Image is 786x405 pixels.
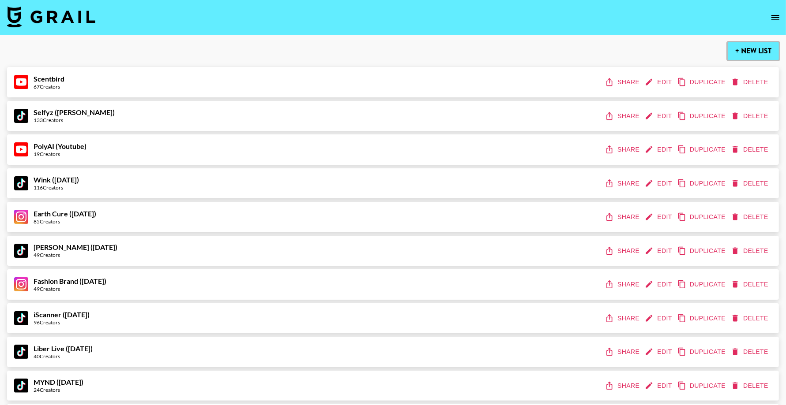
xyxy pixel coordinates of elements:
[729,209,772,225] button: delete
[676,74,729,90] button: duplicate
[729,108,772,124] button: delete
[643,141,676,158] button: edit
[676,108,729,124] button: duplicate
[603,74,643,90] button: share
[676,243,729,259] button: duplicate
[676,378,729,394] button: duplicate
[676,175,729,192] button: duplicate
[14,379,28,393] img: TikTok
[34,277,106,285] strong: Fashion Brand ([DATE])
[643,243,676,259] button: edit
[729,243,772,259] button: delete
[729,276,772,293] button: delete
[34,378,83,386] strong: MYND ([DATE])
[34,386,83,393] div: 24 Creators
[34,353,93,360] div: 40 Creators
[603,175,643,192] button: share
[603,276,643,293] button: share
[34,151,86,157] div: 19 Creators
[14,109,28,123] img: TikTok
[34,209,96,218] strong: Earth Cure ([DATE])
[643,108,676,124] button: edit
[14,311,28,325] img: TikTok
[34,117,115,123] div: 133 Creators
[729,378,772,394] button: delete
[643,209,676,225] button: edit
[34,310,90,319] strong: iScanner ([DATE])
[729,74,772,90] button: delete
[643,276,676,293] button: edit
[34,319,90,326] div: 96 Creators
[34,175,79,184] strong: Wink ([DATE])
[34,218,96,225] div: 85 Creators
[643,74,676,90] button: edit
[676,276,729,293] button: duplicate
[34,344,93,353] strong: Liber Live ([DATE])
[34,142,86,150] strong: PolyAI (Youtube)
[34,74,64,83] strong: Scentbird
[14,75,28,89] img: YouTube
[676,344,729,360] button: duplicate
[676,209,729,225] button: duplicate
[34,286,106,292] div: 49 Creators
[34,243,117,251] strong: [PERSON_NAME] ([DATE])
[14,210,28,224] img: Instagram
[643,175,676,192] button: edit
[729,175,772,192] button: delete
[603,141,643,158] button: share
[14,176,28,190] img: TikTok
[729,310,772,327] button: delete
[729,344,772,360] button: delete
[34,83,64,90] div: 67 Creators
[728,42,779,60] button: + New List
[676,141,729,158] button: duplicate
[34,108,115,116] strong: Selfyz ([PERSON_NAME])
[14,244,28,258] img: TikTok
[14,277,28,291] img: Instagram
[603,243,643,259] button: share
[603,310,643,327] button: share
[643,378,676,394] button: edit
[34,184,79,191] div: 116 Creators
[14,142,28,156] img: YouTube
[603,209,643,225] button: share
[14,345,28,359] img: TikTok
[676,310,729,327] button: duplicate
[643,344,676,360] button: edit
[603,344,643,360] button: share
[729,141,772,158] button: delete
[603,108,643,124] button: share
[643,310,676,327] button: edit
[7,6,95,27] img: Grail Talent
[34,252,117,258] div: 49 Creators
[767,9,784,26] button: open drawer
[603,378,643,394] button: share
